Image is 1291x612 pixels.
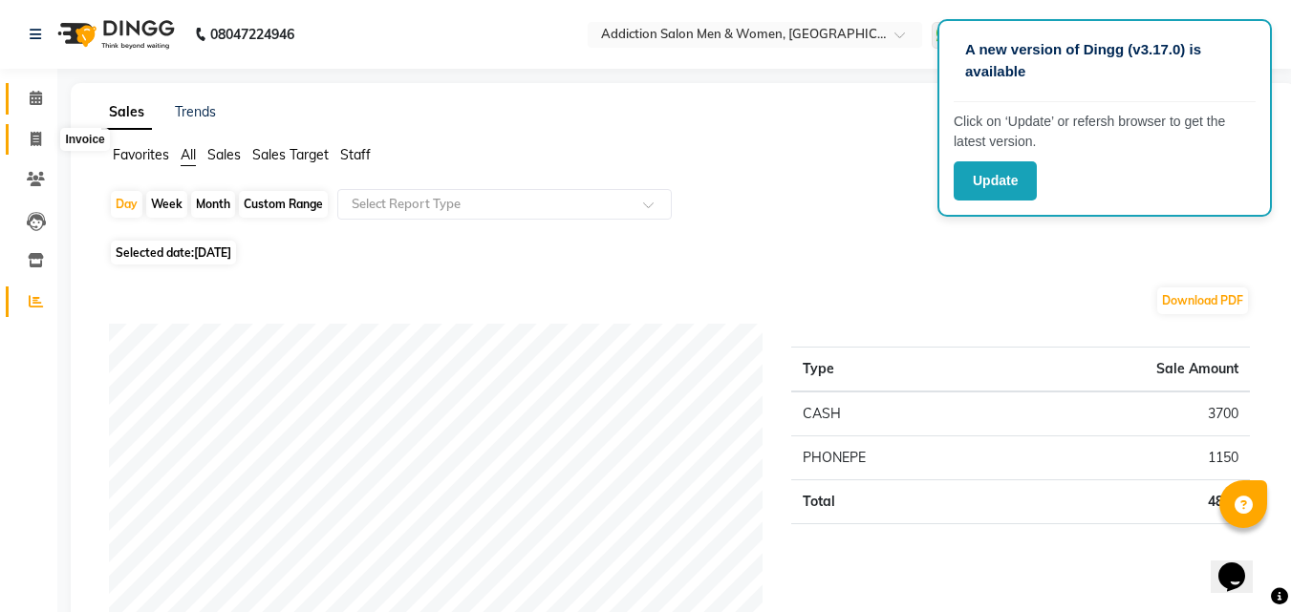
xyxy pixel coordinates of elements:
span: Staff [340,146,371,163]
th: Sale Amount [998,348,1250,392]
span: All [181,146,196,163]
div: Week [146,191,187,218]
span: Sales Target [252,146,329,163]
th: Type [791,348,998,392]
td: Total [791,480,998,524]
p: Click on ‘Update’ or refersh browser to get the latest version. [954,112,1256,152]
div: Invoice [60,128,109,151]
span: Selected date: [111,241,236,264]
span: Sales [207,146,241,163]
div: Day [111,191,142,218]
b: 08047224946 [210,8,294,61]
span: Favorites [113,146,169,163]
button: Download PDF [1157,287,1248,314]
td: 3700 [998,391,1250,436]
span: [DATE] [194,245,231,260]
a: Trends [175,103,216,120]
td: PHONEPE [791,436,998,480]
td: 4850 [998,480,1250,524]
td: CASH [791,391,998,436]
div: Month [191,191,235,218]
td: 1150 [998,436,1250,480]
div: Custom Range [239,191,328,218]
a: Sales [101,95,152,130]
p: A new version of Dingg (v3.17.0) is available [965,39,1244,82]
iframe: chat widget [1211,536,1272,593]
img: logo [49,8,180,61]
button: Update [954,161,1037,200]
